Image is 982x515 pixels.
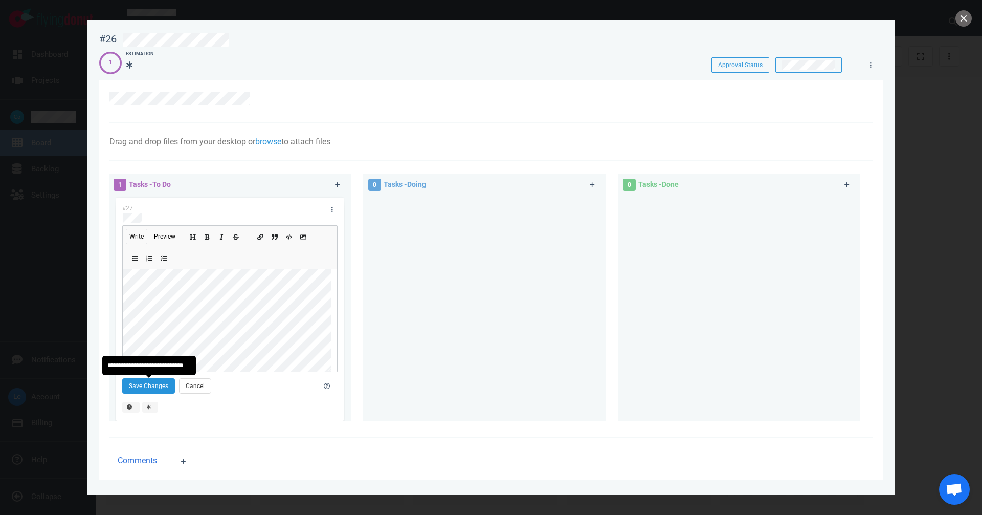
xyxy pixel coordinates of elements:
button: Add ordered list [144,252,154,264]
span: Tasks - Doing [384,180,426,188]
button: Save Changes [122,378,175,394]
button: Add unordered list [130,252,140,264]
a: browse [255,137,281,146]
button: Add checked list [159,252,169,264]
div: Estimation [126,51,153,58]
div: #26 [99,33,117,46]
span: Tasks - Done [638,180,679,188]
button: Add strikethrough text [231,231,241,242]
button: Insert code [284,231,294,242]
button: close [955,10,972,27]
span: Tasks - To Do [129,180,171,188]
button: Add a link [255,231,265,242]
button: Approval Status [711,57,769,73]
button: Add header [188,231,198,242]
button: Preview [150,229,179,244]
a: Open de chat [939,474,970,505]
button: Cancel [179,378,211,394]
span: 0 [623,179,636,191]
button: Add bold text [202,231,212,242]
span: to attach files [281,137,330,146]
button: Add image [298,231,308,242]
span: Drag and drop files from your desktop or [109,137,255,146]
span: #27 [122,205,133,212]
span: Comments [118,455,157,467]
button: Write [126,229,147,244]
span: 1 [114,179,126,191]
div: 1 [109,58,112,67]
span: 0 [368,179,381,191]
button: Add italic text [216,231,227,242]
button: Insert a quote [270,231,280,242]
